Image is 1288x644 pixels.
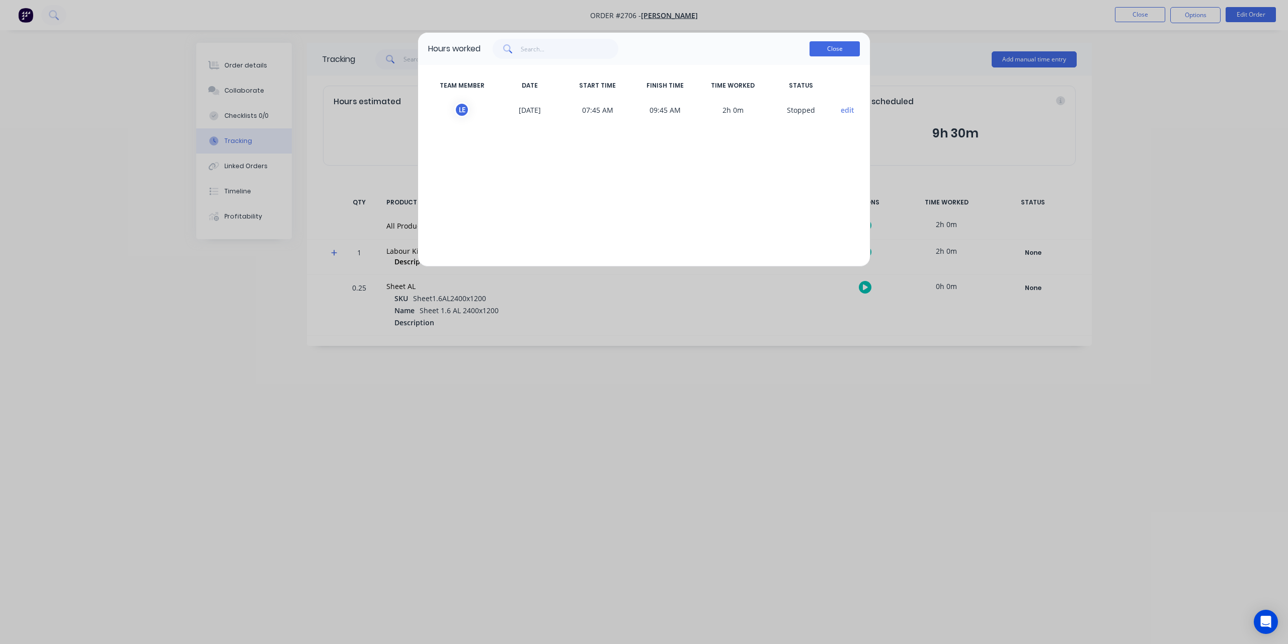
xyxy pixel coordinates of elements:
[496,81,564,90] span: DATE
[563,81,631,90] span: START TIME
[841,105,854,115] button: edit
[496,102,564,117] span: [DATE]
[428,43,480,55] div: Hours worked
[699,81,767,90] span: TIME WORKED
[767,81,835,90] span: STATUS
[1254,610,1278,634] div: Open Intercom Messenger
[631,81,699,90] span: FINISH TIME
[521,39,619,59] input: Search...
[454,102,469,117] div: L E
[810,41,860,56] button: Close
[428,81,496,90] span: TEAM MEMBER
[563,102,631,117] span: 07:45 AM
[631,102,699,117] span: 09:45 AM
[767,102,835,117] span: S topped
[699,102,767,117] span: 2h 0m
